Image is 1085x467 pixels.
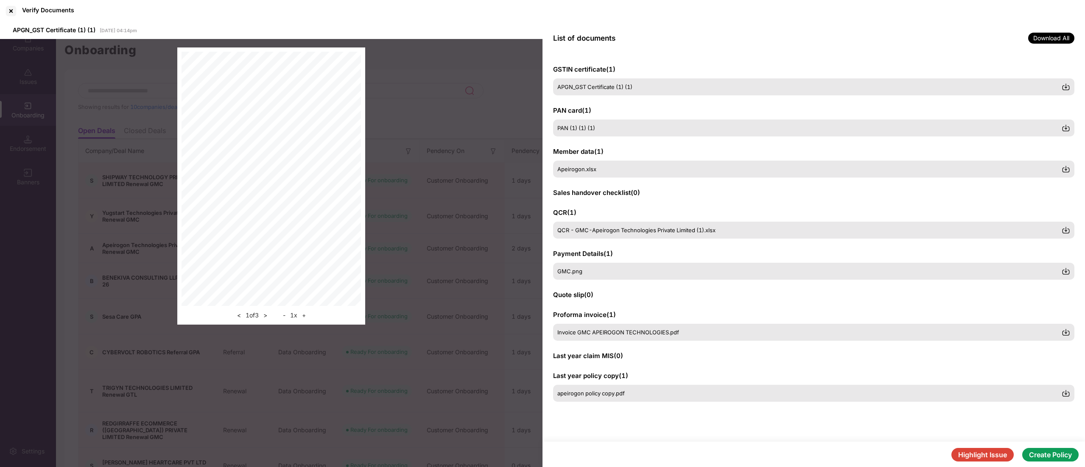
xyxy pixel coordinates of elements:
span: Last year claim MIS ( 0 ) [553,352,623,360]
span: Last year policy copy ( 1 ) [553,372,628,380]
button: Create Policy [1022,448,1079,461]
span: QCR - GMC-Apeirogon Technologies Private Limited (1).xlsx [557,227,716,233]
img: svg+xml;base64,PHN2ZyBpZD0iRG93bmxvYWQtMzJ4MzIiIHhtbG5zPSJodHRwOi8vd3d3LnczLm9yZy8yMDAwL3N2ZyIgd2... [1062,389,1070,398]
button: > [261,310,270,320]
span: APGN_GST Certificate (1) (1) [13,26,95,33]
img: svg+xml;base64,PHN2ZyBpZD0iRG93bmxvYWQtMzJ4MzIiIHhtbG5zPSJodHRwOi8vd3d3LnczLm9yZy8yMDAwL3N2ZyIgd2... [1062,165,1070,173]
span: Proforma invoice ( 1 ) [553,311,616,319]
span: List of documents [553,34,615,42]
span: GMC.png [557,268,582,275]
span: Invoice GMC APEIROGON TECHNOLOGIES.pdf [557,329,679,336]
img: svg+xml;base64,PHN2ZyBpZD0iRG93bmxvYWQtMzJ4MzIiIHhtbG5zPSJodHRwOi8vd3d3LnczLm9yZy8yMDAwL3N2ZyIgd2... [1062,226,1070,234]
span: Apeirogon.xlsx [557,166,596,172]
div: 1 x [280,310,308,320]
span: Download All [1028,33,1074,44]
img: svg+xml;base64,PHN2ZyBpZD0iRG93bmxvYWQtMzJ4MzIiIHhtbG5zPSJodHRwOi8vd3d3LnczLm9yZy8yMDAwL3N2ZyIgd2... [1062,124,1070,132]
span: APGN_GST Certificate (1) (1) [557,83,632,90]
span: Quote slip ( 0 ) [553,291,593,299]
div: Verify Documents [22,6,74,14]
button: Highlight Issue [951,448,1014,461]
span: PAN card ( 1 ) [553,106,591,114]
span: Sales handover checklist ( 0 ) [553,189,640,197]
span: apeirogon policy copy.pdf [557,390,625,397]
span: GSTIN certificate ( 1 ) [553,65,615,73]
img: svg+xml;base64,PHN2ZyBpZD0iRG93bmxvYWQtMzJ4MzIiIHhtbG5zPSJodHRwOi8vd3d3LnczLm9yZy8yMDAwL3N2ZyIgd2... [1062,83,1070,91]
button: + [299,310,308,320]
button: - [280,310,288,320]
span: PAN (1) (1) (1) [557,125,595,131]
img: svg+xml;base64,PHN2ZyBpZD0iRG93bmxvYWQtMzJ4MzIiIHhtbG5zPSJodHRwOi8vd3d3LnczLm9yZy8yMDAwL3N2ZyIgd2... [1062,328,1070,336]
span: [DATE] 04:14pm [100,28,137,33]
span: Payment Details ( 1 ) [553,250,613,258]
button: < [235,310,243,320]
img: svg+xml;base64,PHN2ZyBpZD0iRG93bmxvYWQtMzJ4MzIiIHhtbG5zPSJodHRwOi8vd3d3LnczLm9yZy8yMDAwL3N2ZyIgd2... [1062,267,1070,275]
div: 1 of 3 [235,310,270,320]
span: Member data ( 1 ) [553,147,604,156]
span: QCR ( 1 ) [553,208,576,217]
